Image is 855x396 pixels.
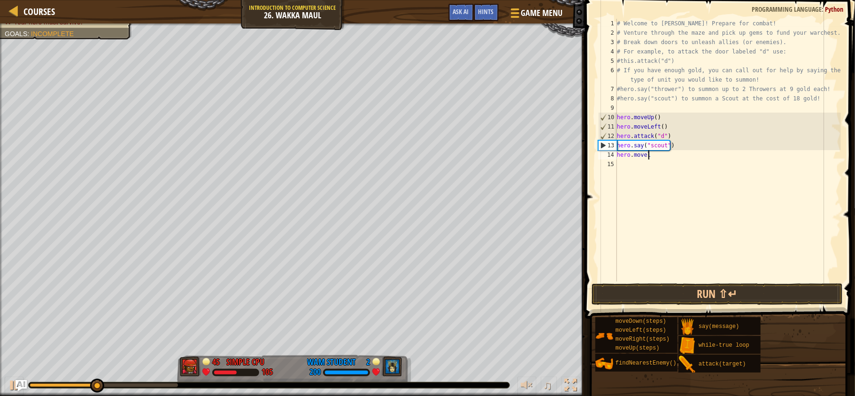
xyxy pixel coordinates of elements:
[598,38,617,47] div: 3
[678,356,696,373] img: portrait.png
[598,56,617,66] div: 5
[752,5,822,14] span: Programming language
[599,122,617,131] div: 11
[19,5,55,18] a: Courses
[616,345,660,351] span: moveUp(steps)
[517,377,536,396] button: Adjust volume
[478,7,494,16] span: Hints
[678,318,696,336] img: portrait.png
[598,94,617,103] div: 8
[598,160,617,169] div: 15
[5,30,27,38] span: Goals
[521,7,563,19] span: Game Menu
[382,357,402,376] img: thang_avatar_frame.png
[307,356,356,368] div: wam student
[448,4,474,21] button: Ask AI
[15,380,27,391] button: Ask AI
[699,342,749,349] span: while-true loop
[595,355,613,373] img: portrait.png
[822,5,825,14] span: :
[598,103,617,113] div: 9
[599,113,617,122] div: 10
[595,327,613,345] img: portrait.png
[5,377,23,396] button: Ctrl + P: Play
[226,356,264,368] div: Simple CPU
[309,368,321,377] div: 200
[562,377,580,396] button: Toggle fullscreen
[598,84,617,94] div: 7
[598,28,617,38] div: 2
[598,150,617,160] div: 14
[598,19,617,28] div: 1
[541,377,557,396] button: ♫
[699,323,739,330] span: say(message)
[599,131,617,141] div: 12
[599,141,617,150] div: 13
[592,283,843,305] button: Run ⇧↵
[453,7,469,16] span: Ask AI
[212,356,222,365] div: 45
[31,30,74,38] span: Incomplete
[262,368,273,377] div: 105
[616,327,666,334] span: moveLeft(steps)
[503,4,569,26] button: Game Menu
[361,356,370,365] div: 2
[678,337,696,355] img: portrait.png
[598,47,617,56] div: 4
[616,360,677,366] span: findNearestEnemy()
[27,30,31,38] span: :
[598,66,617,84] div: 6
[23,5,55,18] span: Courses
[825,5,843,14] span: Python
[543,378,552,392] span: ♫
[180,357,200,376] img: thang_avatar_frame.png
[616,336,670,343] span: moveRight(steps)
[699,361,746,367] span: attack(target)
[616,318,666,325] span: moveDown(steps)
